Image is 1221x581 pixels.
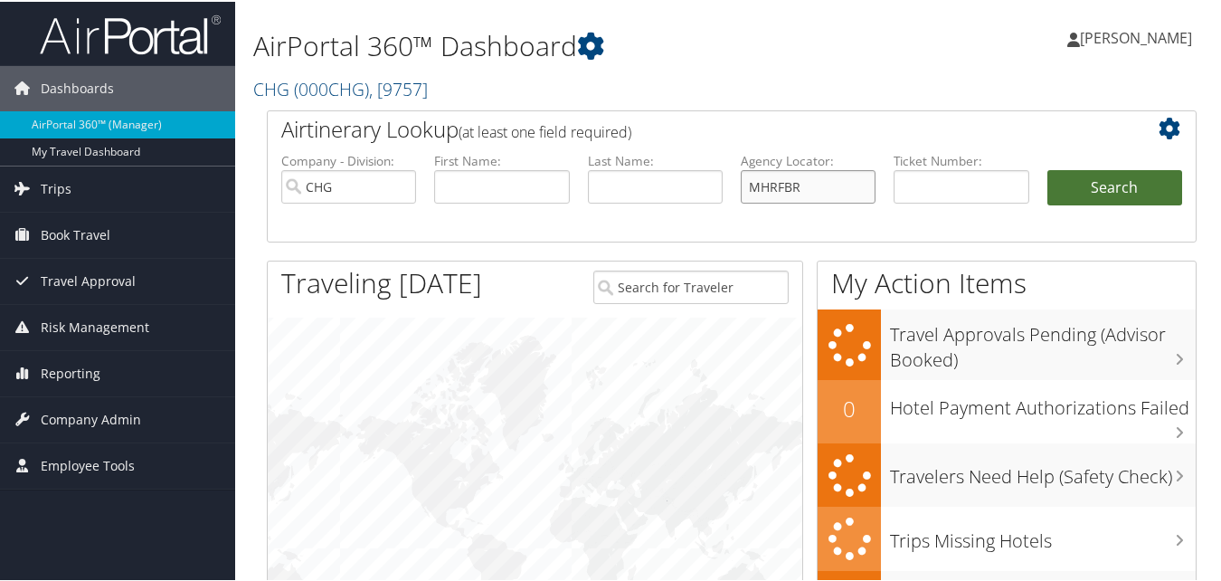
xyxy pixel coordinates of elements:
[890,453,1196,488] h3: Travelers Need Help (Safety Check)
[281,262,482,300] h1: Traveling [DATE]
[41,257,136,302] span: Travel Approval
[741,150,876,168] label: Agency Locator:
[890,518,1196,552] h3: Trips Missing Hotels
[818,505,1196,569] a: Trips Missing Hotels
[894,150,1028,168] label: Ticket Number:
[818,262,1196,300] h1: My Action Items
[253,25,891,63] h1: AirPortal 360™ Dashboard
[434,150,569,168] label: First Name:
[1080,26,1192,46] span: [PERSON_NAME]
[818,442,1196,506] a: Travelers Need Help (Safety Check)
[1067,9,1210,63] a: [PERSON_NAME]
[41,395,141,441] span: Company Admin
[593,269,789,302] input: Search for Traveler
[818,378,1196,442] a: 0Hotel Payment Authorizations Failed
[459,120,631,140] span: (at least one field required)
[41,165,71,210] span: Trips
[1047,168,1182,205] button: Search
[40,12,221,54] img: airportal-logo.png
[41,211,110,256] span: Book Travel
[818,308,1196,377] a: Travel Approvals Pending (Advisor Booked)
[41,349,100,395] span: Reporting
[281,150,416,168] label: Company - Division:
[369,75,428,100] span: , [ 9757 ]
[253,75,428,100] a: CHG
[41,303,149,348] span: Risk Management
[818,392,881,423] h2: 0
[588,150,723,168] label: Last Name:
[281,112,1105,143] h2: Airtinerary Lookup
[890,311,1196,371] h3: Travel Approvals Pending (Advisor Booked)
[41,442,135,487] span: Employee Tools
[41,64,114,110] span: Dashboards
[294,75,369,100] span: ( 000CHG )
[890,385,1196,419] h3: Hotel Payment Authorizations Failed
